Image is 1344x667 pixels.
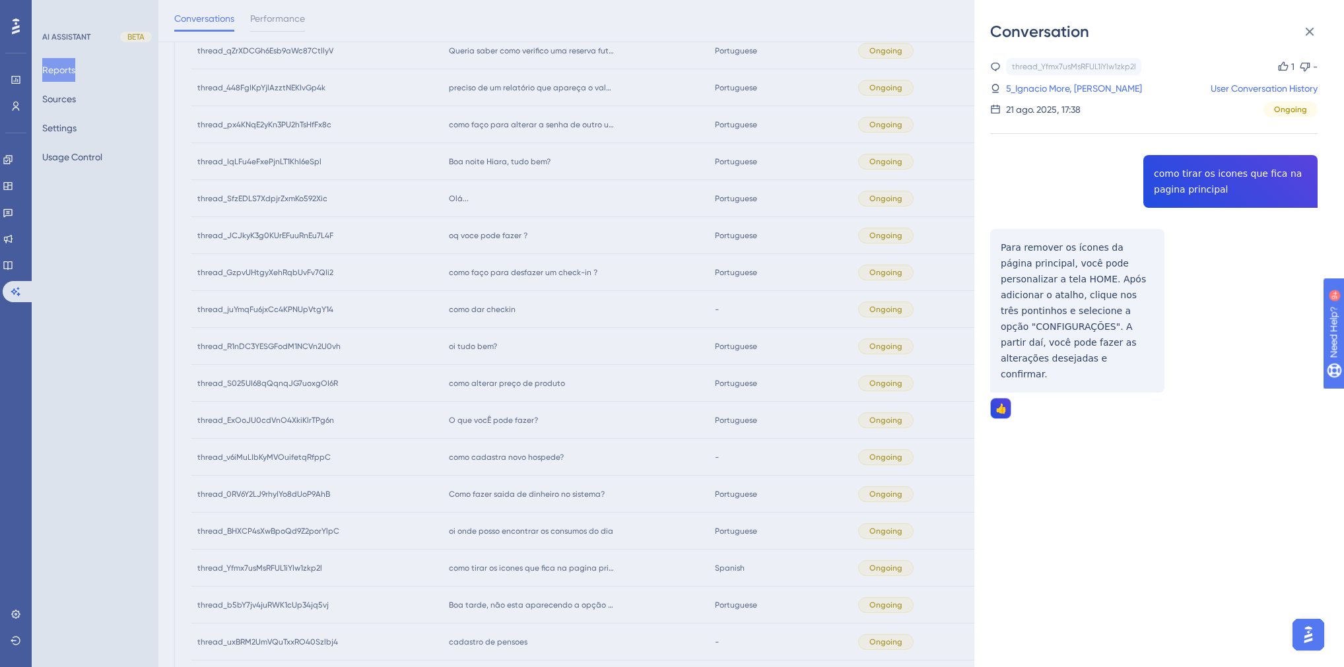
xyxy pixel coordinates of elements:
[1274,104,1307,115] span: Ongoing
[1211,80,1318,96] a: User Conversation History
[1313,59,1318,75] div: -
[1012,61,1135,72] div: thread_Yfmx7usMsRFUL1iYIw1zkp2l
[990,21,1328,42] div: Conversation
[31,3,83,19] span: Need Help?
[1006,102,1081,117] div: 21 ago. 2025, 17:38
[1006,80,1142,96] a: 5_Ignacio More, [PERSON_NAME]
[1291,59,1294,75] div: 1
[1289,615,1328,654] iframe: UserGuiding AI Assistant Launcher
[90,7,98,17] div: 9+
